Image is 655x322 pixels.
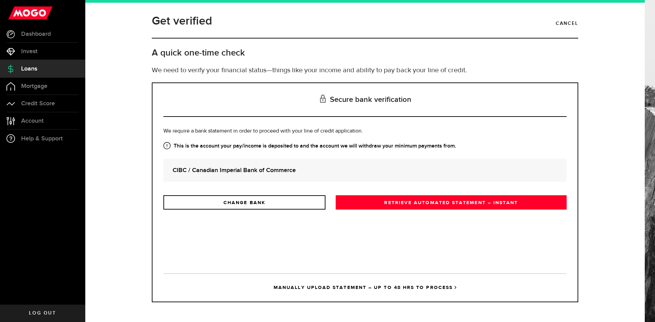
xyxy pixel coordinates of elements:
h3: Secure bank verification [163,83,567,117]
span: Dashboard [21,31,51,37]
span: Loans [21,66,37,72]
span: Invest [21,48,38,55]
span: We require a bank statement in order to proceed with your line of credit application. [163,128,363,134]
h1: Get verified [152,12,212,30]
h2: A quick one-time check [152,47,578,59]
span: Log out [29,311,56,316]
strong: CIBC / Canadian Imperial Bank of Commerce [173,166,557,175]
p: We need to verify your financial status—things like your income and ability to pay back your line... [152,65,578,76]
a: RETRIEVE AUTOMATED STATEMENT – INSTANT [336,195,567,210]
strong: This is the account your pay/income is deposited to and the account we will withdraw your minimum... [163,142,567,150]
span: Credit Score [21,101,55,107]
a: Cancel [556,18,578,29]
span: Help & Support [21,136,63,142]
span: Account [21,118,44,124]
span: Mortgage [21,83,47,89]
a: CHANGE BANK [163,195,325,210]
